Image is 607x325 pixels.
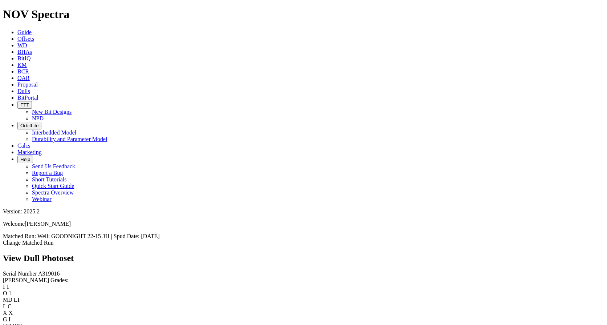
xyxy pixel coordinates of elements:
[20,123,38,128] span: OrbitLite
[17,36,34,42] a: Offsets
[37,233,160,239] span: Well: GOODNIGHT 22-15 3H | Spud Date: [DATE]
[38,270,60,277] span: A319016
[17,68,29,75] a: BCR
[17,55,30,61] a: BitIQ
[14,297,20,303] span: LT
[32,136,107,142] a: Durability and Parameter Model
[3,297,12,303] label: MD
[3,290,7,296] label: O
[17,81,38,88] a: Proposal
[9,290,12,296] span: 1
[9,316,11,322] span: I
[32,170,63,176] a: Report a Bug
[20,157,30,162] span: Help
[32,115,44,121] a: NPD
[17,62,27,68] a: KM
[3,253,604,263] h2: View Dull Photoset
[32,183,74,189] a: Quick Start Guide
[32,189,74,196] a: Spectra Overview
[3,270,37,277] label: Serial Number
[17,149,42,155] a: Marketing
[32,196,52,202] a: Webinar
[32,129,76,136] a: Interbedded Model
[3,284,5,290] label: I
[3,303,6,309] label: L
[6,284,9,290] span: 1
[3,240,54,246] a: Change Matched Run
[32,163,75,169] a: Send Us Feedback
[3,310,7,316] label: X
[17,88,30,94] a: Dulls
[3,8,604,21] h1: NOV Spectra
[3,277,604,284] div: [PERSON_NAME] Grades:
[17,29,32,35] a: Guide
[17,42,27,48] a: WD
[32,176,67,182] a: Short Tutorials
[3,221,604,227] p: Welcome
[17,156,33,163] button: Help
[32,109,72,115] a: New Bit Designs
[17,75,30,81] a: OAR
[20,102,29,108] span: FTT
[17,101,32,109] button: FTT
[3,316,7,322] label: G
[3,208,604,215] div: Version: 2025.2
[9,310,13,316] span: X
[8,303,12,309] span: C
[17,122,41,129] button: OrbitLite
[17,95,38,101] a: BitPortal
[17,143,30,149] a: Calcs
[3,233,36,239] span: Matched Run:
[25,221,71,227] span: [PERSON_NAME]
[17,49,32,55] a: BHAs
